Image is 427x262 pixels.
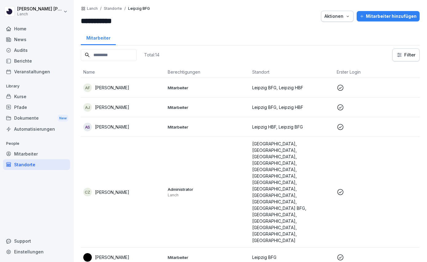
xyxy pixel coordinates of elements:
div: Mitarbeiter hinzufügen [360,13,417,20]
button: Mitarbeiter hinzufügen [357,11,420,21]
p: Mitarbeiter [168,255,247,260]
th: Berechtigungen [165,66,250,78]
p: / [124,6,126,11]
p: [GEOGRAPHIC_DATA], [GEOGRAPHIC_DATA], [GEOGRAPHIC_DATA], [GEOGRAPHIC_DATA], [GEOGRAPHIC_DATA], [G... [252,141,332,244]
button: Filter [393,49,419,61]
p: People [3,139,70,148]
div: CZ [83,188,92,196]
div: AJ [83,103,92,112]
a: Pfade [3,102,70,113]
th: Standort [250,66,334,78]
p: Leipzig BFG [252,254,332,260]
a: Lanch [87,6,98,11]
a: Berichte [3,56,70,66]
p: Mitarbeiter [168,124,247,130]
img: h2meczspwsedmluuglg6fadu.png [83,253,92,262]
a: Automatisierungen [3,124,70,134]
button: Aktionen [321,11,354,22]
a: Audits [3,45,70,56]
a: DokumenteNew [3,113,70,124]
p: [PERSON_NAME] [95,104,129,110]
p: [PERSON_NAME] [95,84,129,91]
p: [PERSON_NAME] [95,124,129,130]
a: Standorte [3,159,70,170]
th: Name [81,66,165,78]
p: Leipzig HBF, Leipzig BFG [252,124,332,130]
a: News [3,34,70,45]
p: Library [3,81,70,91]
div: New [58,115,68,122]
p: [PERSON_NAME] [PERSON_NAME] [17,6,62,12]
p: [PERSON_NAME] [95,189,129,195]
p: Leipzig BFG, Leipzig HBF [252,84,332,91]
a: Home [3,23,70,34]
a: Mitarbeiter [81,29,116,45]
p: Leipzig BFG [128,6,150,11]
a: Veranstaltungen [3,66,70,77]
div: Support [3,236,70,246]
div: AF [83,83,92,92]
div: AS [83,123,92,131]
p: Mitarbeiter [168,85,247,91]
a: Mitarbeiter [3,148,70,159]
div: Aktionen [324,13,350,20]
p: [PERSON_NAME] [95,254,129,260]
a: Einstellungen [3,246,70,257]
p: Lanch [17,12,62,16]
p: Lanch [168,193,247,198]
th: Erster Login [334,66,419,78]
p: / [100,6,101,11]
a: Kurse [3,91,70,102]
div: Dokumente [3,113,70,124]
div: Filter [396,52,416,58]
p: Total: 14 [144,52,159,58]
p: Leipzig BFG, Leipzig HBF [252,104,332,110]
p: Administrator [168,187,247,192]
p: Standorte [104,6,122,11]
p: Mitarbeiter [168,105,247,110]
